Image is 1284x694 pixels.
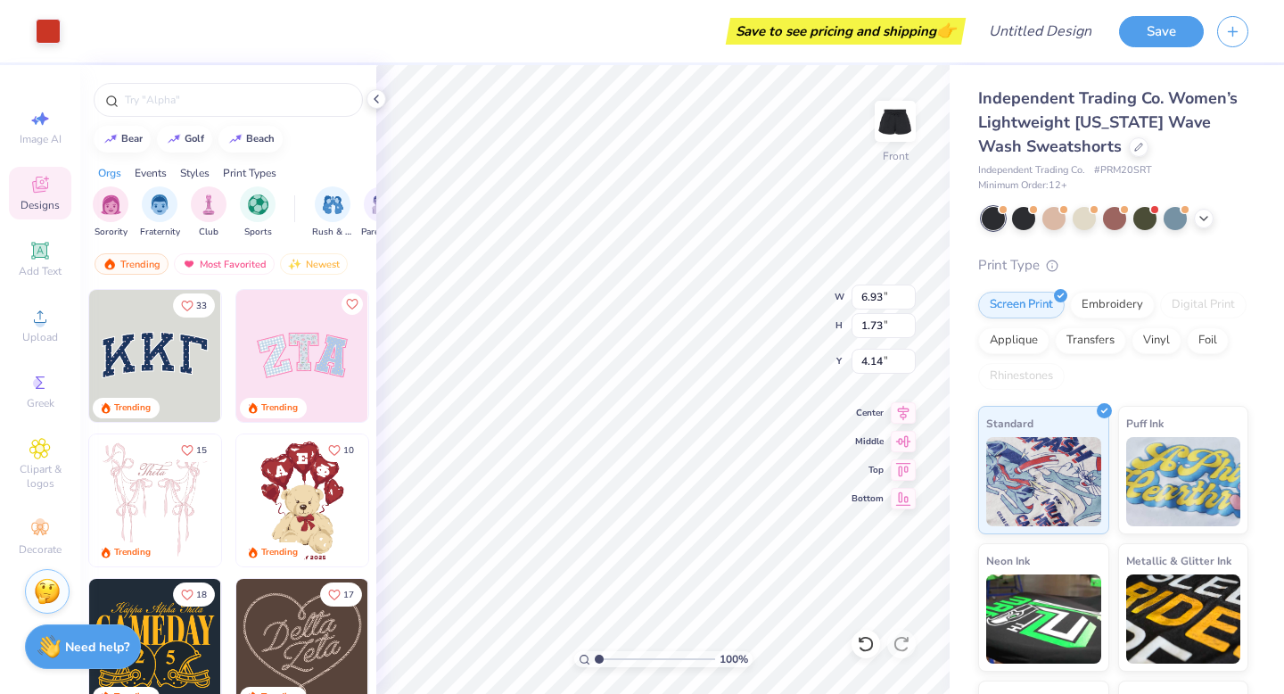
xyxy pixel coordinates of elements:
[191,186,226,239] div: filter for Club
[140,186,180,239] div: filter for Fraternity
[261,546,298,559] div: Trending
[220,434,352,566] img: d12a98c7-f0f7-4345-bf3a-b9f1b718b86e
[986,551,1030,570] span: Neon Ink
[167,134,181,145] img: trend_line.gif
[1094,163,1152,178] span: # PRM20SRT
[95,226,128,239] span: Sorority
[936,20,956,41] span: 👉
[975,13,1106,49] input: Untitled Design
[140,226,180,239] span: Fraternity
[199,226,218,239] span: Club
[94,126,151,153] button: bear
[288,258,302,270] img: Newest.gif
[20,132,62,146] span: Image AI
[978,255,1248,276] div: Print Type
[103,134,118,145] img: trend_line.gif
[19,542,62,557] span: Decorate
[320,438,362,462] button: Like
[93,186,128,239] div: filter for Sorority
[114,546,151,559] div: Trending
[978,178,1067,194] span: Minimum Order: 12 +
[320,582,362,607] button: Like
[280,253,348,275] div: Newest
[986,437,1101,526] img: Standard
[1126,574,1241,664] img: Metallic & Glitter Ink
[312,186,353,239] button: filter button
[730,18,961,45] div: Save to see pricing and shipping
[323,194,343,215] img: Rush & Bid Image
[157,126,212,153] button: golf
[367,290,499,422] img: 5ee11766-d822-42f5-ad4e-763472bf8dcf
[978,292,1065,318] div: Screen Print
[21,198,60,212] span: Designs
[978,87,1238,157] span: Independent Trading Co. Women’s Lightweight [US_STATE] Wave Wash Sweatshorts
[978,163,1085,178] span: Independent Trading Co.
[852,435,884,448] span: Middle
[343,446,354,455] span: 10
[361,186,402,239] div: filter for Parent's Weekend
[95,253,169,275] div: Trending
[986,414,1033,433] span: Standard
[173,582,215,607] button: Like
[248,194,268,215] img: Sports Image
[877,103,913,139] img: Front
[1126,414,1164,433] span: Puff Ink
[140,186,180,239] button: filter button
[246,134,275,144] div: beach
[196,591,207,599] span: 18
[174,253,275,275] div: Most Favorited
[196,302,207,310] span: 33
[986,574,1101,664] img: Neon Ink
[93,186,128,239] button: filter button
[343,591,354,599] span: 17
[1055,327,1126,354] div: Transfers
[312,226,353,239] span: Rush & Bid
[135,165,167,181] div: Events
[852,464,884,476] span: Top
[173,438,215,462] button: Like
[372,194,392,215] img: Parent's Weekend Image
[1070,292,1155,318] div: Embroidery
[236,290,368,422] img: 9980f5e8-e6a1-4b4a-8839-2b0e9349023c
[261,401,298,415] div: Trending
[89,434,221,566] img: 83dda5b0-2158-48ca-832c-f6b4ef4c4536
[121,134,143,144] div: bear
[852,407,884,419] span: Center
[123,91,351,109] input: Try "Alpha"
[191,186,226,239] button: filter button
[180,165,210,181] div: Styles
[240,186,276,239] button: filter button
[103,258,117,270] img: trending.gif
[1160,292,1247,318] div: Digital Print
[367,434,499,566] img: e74243e0-e378-47aa-a400-bc6bcb25063a
[199,194,218,215] img: Club Image
[1119,16,1204,47] button: Save
[101,194,121,215] img: Sorority Image
[196,446,207,455] span: 15
[883,148,909,164] div: Front
[978,327,1049,354] div: Applique
[720,651,748,667] span: 100 %
[220,290,352,422] img: edfb13fc-0e43-44eb-bea2-bf7fc0dd67f9
[185,134,204,144] div: golf
[236,434,368,566] img: 587403a7-0594-4a7f-b2bd-0ca67a3ff8dd
[1187,327,1229,354] div: Foil
[27,396,54,410] span: Greek
[244,226,272,239] span: Sports
[228,134,243,145] img: trend_line.gif
[19,264,62,278] span: Add Text
[361,226,402,239] span: Parent's Weekend
[361,186,402,239] button: filter button
[978,363,1065,390] div: Rhinestones
[173,293,215,318] button: Like
[22,330,58,344] span: Upload
[1132,327,1181,354] div: Vinyl
[1126,437,1241,526] img: Puff Ink
[150,194,169,215] img: Fraternity Image
[223,165,276,181] div: Print Types
[852,492,884,505] span: Bottom
[240,186,276,239] div: filter for Sports
[89,290,221,422] img: 3b9aba4f-e317-4aa7-a679-c95a879539bd
[218,126,283,153] button: beach
[182,258,196,270] img: most_fav.gif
